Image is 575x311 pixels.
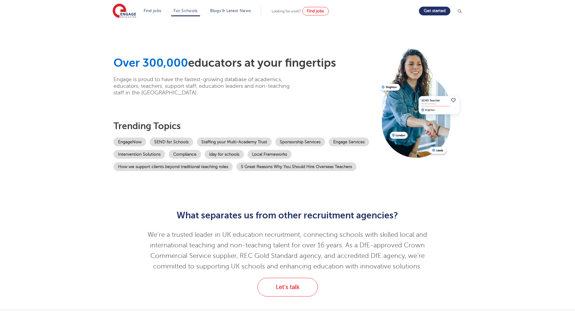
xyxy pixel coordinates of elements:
[205,150,244,159] a: iday for schools
[174,8,197,13] a: For Schools
[169,150,201,159] a: Compliance
[113,56,375,70] h1: educators at your fingertips
[150,138,193,146] a: SEND for Schools
[272,9,301,13] span: Looking for work?
[113,56,188,69] span: Over 300,000
[236,162,356,171] a: 5 Great Reasons Why You Should Hire Overseas Teachers
[113,76,299,96] p: Engage is proud to have the fastest-growing database of academics, educators, teachers, support s...
[113,4,136,19] img: Engage Education
[197,138,272,146] a: Staffing your Multi-Academy Trust
[113,150,165,159] a: Intervention Solutions
[139,230,436,272] p: We’re a trusted leader in UK education recruitment, connecting schools with skilled local and int...
[210,8,251,13] a: Blogs & Latest News
[113,162,233,171] a: How we support clients beyond traditional teaching roles
[257,278,318,297] a: Let's talk
[307,9,324,13] span: Find jobs
[329,138,369,146] a: Engage Services
[419,7,450,15] a: Get started
[144,8,161,13] a: Find jobs
[139,210,436,221] h2: What separates us from other recruitment agencies?
[248,150,292,159] a: Local Frameworks
[113,121,375,132] h3: Trending topics
[113,138,146,146] a: EngageNow
[275,138,325,146] a: Sponsorship Services
[302,7,329,15] a: Find jobs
